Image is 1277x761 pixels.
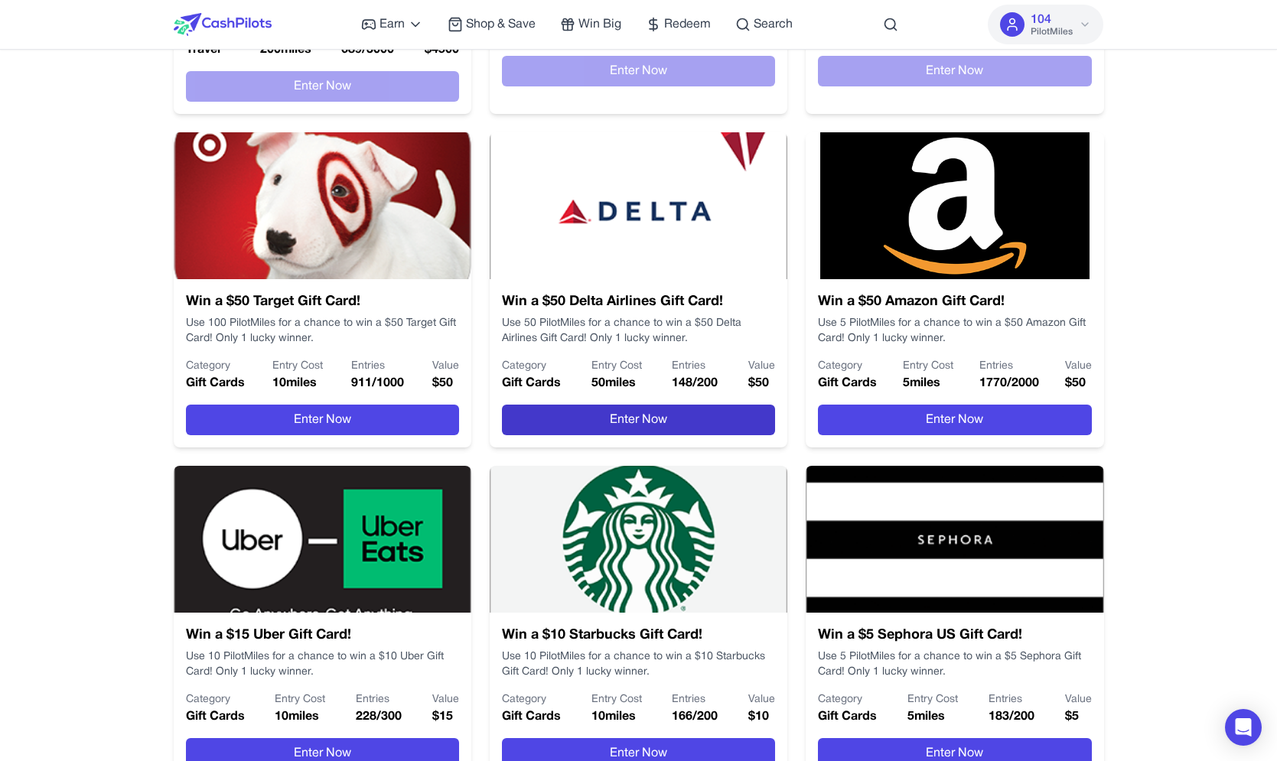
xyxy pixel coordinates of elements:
[818,707,877,726] p: Gift Cards
[186,649,459,680] p: Use 10 PilotMiles for a chance to win a $10 Uber Gift Card! Only 1 lucky winner.
[432,359,459,374] p: Value
[806,132,1103,279] img: Win a $50 Amazon Gift Card!
[356,692,402,707] p: Entries
[748,374,775,392] p: $ 50
[1065,692,1092,707] p: Value
[907,707,958,726] p: 5 miles
[672,692,718,707] p: Entries
[186,692,245,707] p: Category
[432,707,459,726] p: $ 15
[186,625,459,646] h3: Win a $15 Uber Gift Card!
[432,692,459,707] p: Value
[591,692,642,707] p: Entry Cost
[272,359,323,374] p: Entry Cost
[502,625,775,646] h3: Win a $10 Starbucks Gift Card!
[818,405,1091,435] button: Enter Now
[186,707,245,726] p: Gift Cards
[502,649,775,680] p: Use 10 PilotMiles for a chance to win a $10 Starbucks Gift Card! Only 1 lucky winner.
[502,405,775,435] button: Enter Now
[502,316,775,346] p: Use 50 PilotMiles for a chance to win a $50 Delta Airlines Gift Card! Only 1 lucky winner.
[988,5,1103,44] button: 104PilotMiles
[818,374,877,392] p: Gift Cards
[186,41,230,59] p: Travel
[466,15,536,34] span: Shop & Save
[591,374,642,392] p: 50 miles
[502,707,561,726] p: Gift Cards
[351,374,404,392] p: 911 / 1000
[979,374,1039,392] p: 1770 / 2000
[490,132,787,279] img: Win a $50 Delta Airlines Gift Card!
[672,359,718,374] p: Entries
[275,707,325,726] p: 10 miles
[186,405,459,435] button: Enter Now
[186,316,459,346] p: Use 100 PilotMiles for a chance to win a $50 Target Gift Card! Only 1 lucky winner.
[748,707,775,726] p: $ 10
[341,41,394,59] p: 689 / 3000
[806,466,1103,613] img: Win a $5 Sephora US Gift Card!
[664,15,711,34] span: Redeem
[174,13,272,36] img: CashPilots Logo
[1225,709,1262,746] div: Open Intercom Messenger
[502,692,561,707] p: Category
[502,56,775,86] button: Enter Now
[818,649,1091,680] p: Use 5 PilotMiles for a chance to win a $5 Sephora Gift Card! Only 1 lucky winner.
[502,359,561,374] p: Category
[174,466,471,613] img: Win a $15 Uber Gift Card!
[1065,374,1092,392] p: $ 50
[502,374,561,392] p: Gift Cards
[272,374,323,392] p: 10 miles
[1065,359,1092,374] p: Value
[907,692,958,707] p: Entry Cost
[578,15,621,34] span: Win Big
[560,15,621,34] a: Win Big
[818,56,1091,86] button: Enter Now
[1031,11,1051,29] span: 104
[351,359,404,374] p: Entries
[989,692,1034,707] p: Entries
[989,707,1034,726] p: 183 / 200
[591,707,642,726] p: 10 miles
[186,359,245,374] p: Category
[448,15,536,34] a: Shop & Save
[174,132,471,279] img: Win a $50 Target Gift Card!
[903,359,953,374] p: Entry Cost
[748,692,775,707] p: Value
[818,625,1091,646] h3: Win a $5 Sephora US Gift Card!
[754,15,793,34] span: Search
[356,707,402,726] p: 228 / 300
[818,359,877,374] p: Category
[748,359,775,374] p: Value
[275,692,325,707] p: Entry Cost
[1031,26,1073,38] span: PilotMiles
[380,15,405,34] span: Earn
[425,41,459,59] p: $ 4500
[260,41,311,59] p: 200 miles
[502,291,775,313] h3: Win a $50 Delta Airlines Gift Card!
[361,15,423,34] a: Earn
[735,15,793,34] a: Search
[672,707,718,726] p: 166 / 200
[186,291,459,313] h3: Win a $50 Target Gift Card!
[490,466,787,613] img: Win a $10 Starbucks Gift Card!
[903,374,953,392] p: 5 miles
[591,359,642,374] p: Entry Cost
[1065,707,1092,726] p: $ 5
[432,374,459,392] p: $ 50
[818,692,877,707] p: Category
[186,71,459,102] button: Enter Now
[672,374,718,392] p: 148 / 200
[818,316,1091,346] p: Use 5 PilotMiles for a chance to win a $50 Amazon Gift Card! Only 1 lucky winner.
[646,15,711,34] a: Redeem
[818,291,1091,313] h3: Win a $50 Amazon Gift Card!
[186,374,245,392] p: Gift Cards
[979,359,1039,374] p: Entries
